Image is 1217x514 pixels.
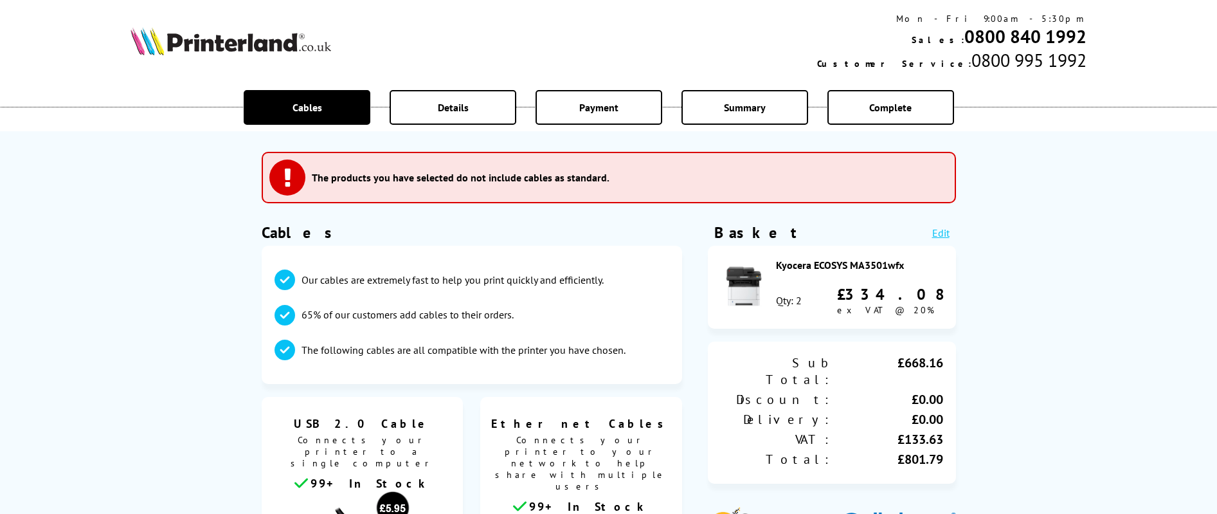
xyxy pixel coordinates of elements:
p: The following cables are all compatible with the printer you have chosen. [302,343,626,357]
span: 0800 995 1992 [971,48,1086,72]
span: Complete [869,101,912,114]
p: Our cables are extremely fast to help you print quickly and efficiently. [302,273,604,287]
span: Customer Service: [817,58,971,69]
span: Payment [579,101,618,114]
div: £0.00 [832,411,943,428]
div: £334.08 [837,284,943,304]
div: £801.79 [832,451,943,468]
span: Summary [724,101,766,114]
span: Connects your printer to a single computer [268,431,457,475]
h1: Cables [262,223,682,243]
div: Sub Total: [721,354,832,388]
div: Basket [714,223,798,243]
span: Ethernet Cables [490,416,672,431]
img: Printerland Logo [131,27,331,55]
div: VAT: [721,431,832,448]
div: Delivery: [721,411,832,428]
span: USB 2.0 Cable [271,416,454,431]
span: Cables [293,101,322,114]
div: Qty: 2 [776,294,802,307]
div: £668.16 [832,354,943,388]
span: 99+ In Stock [529,499,649,514]
span: ex VAT @ 20% [837,304,934,316]
span: Connects your printer to your network to help share with multiple users [487,431,676,499]
span: Sales: [912,34,964,46]
img: Kyocera ECOSYS MA3501wfx [721,264,766,309]
div: £133.63 [832,431,943,448]
span: 99+ In Stock [311,476,430,491]
div: Mon - Fri 9:00am - 5:30pm [817,13,1086,24]
div: Discount: [721,391,832,408]
div: Kyocera ECOSYS MA3501wfx [776,259,943,271]
span: Details [438,101,469,114]
a: 0800 840 1992 [964,24,1086,48]
a: Edit [932,226,950,239]
h3: The products you have selected do not include cables as standard. [312,171,609,184]
div: Total: [721,451,832,468]
div: £0.00 [832,391,943,408]
p: 65% of our customers add cables to their orders. [302,307,514,322]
